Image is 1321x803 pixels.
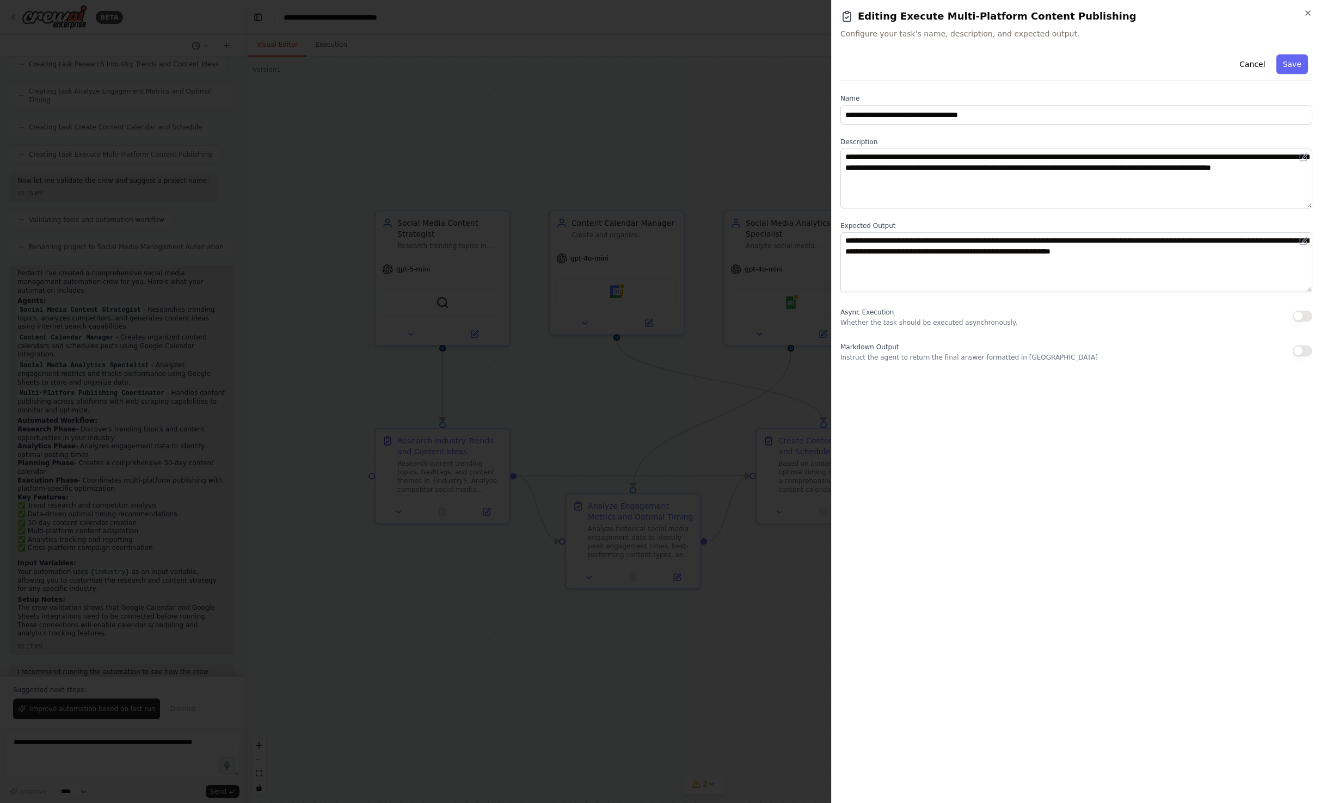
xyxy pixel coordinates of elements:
[840,343,899,351] span: Markdown Output
[1276,54,1308,74] button: Save
[840,318,1017,327] p: Whether the task should be executed asynchronously.
[840,308,894,316] span: Async Execution
[840,28,1312,39] span: Configure your task's name, description, and expected output.
[1233,54,1271,74] button: Cancel
[840,138,1312,146] label: Description
[840,9,1312,24] h2: Editing Execute Multi-Platform Content Publishing
[1297,151,1310,164] button: Open in editor
[840,221,1312,230] label: Expected Output
[840,353,1098,362] p: Instruct the agent to return the final answer formatted in [GEOGRAPHIC_DATA]
[1297,234,1310,248] button: Open in editor
[840,94,1312,103] label: Name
